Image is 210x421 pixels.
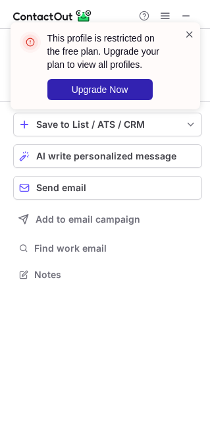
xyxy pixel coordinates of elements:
[34,269,197,281] span: Notes
[36,151,176,161] span: AI write personalized message
[47,32,169,71] header: This profile is restricted on the free plan. Upgrade your plan to view all profiles.
[20,32,41,53] img: error
[13,239,202,258] button: Find work email
[36,214,140,225] span: Add to email campaign
[72,84,128,95] span: Upgrade Now
[13,208,202,231] button: Add to email campaign
[13,176,202,200] button: Send email
[13,266,202,284] button: Notes
[47,79,153,100] button: Upgrade Now
[13,8,92,24] img: ContactOut v5.3.10
[34,242,197,254] span: Find work email
[36,182,86,193] span: Send email
[13,144,202,168] button: AI write personalized message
